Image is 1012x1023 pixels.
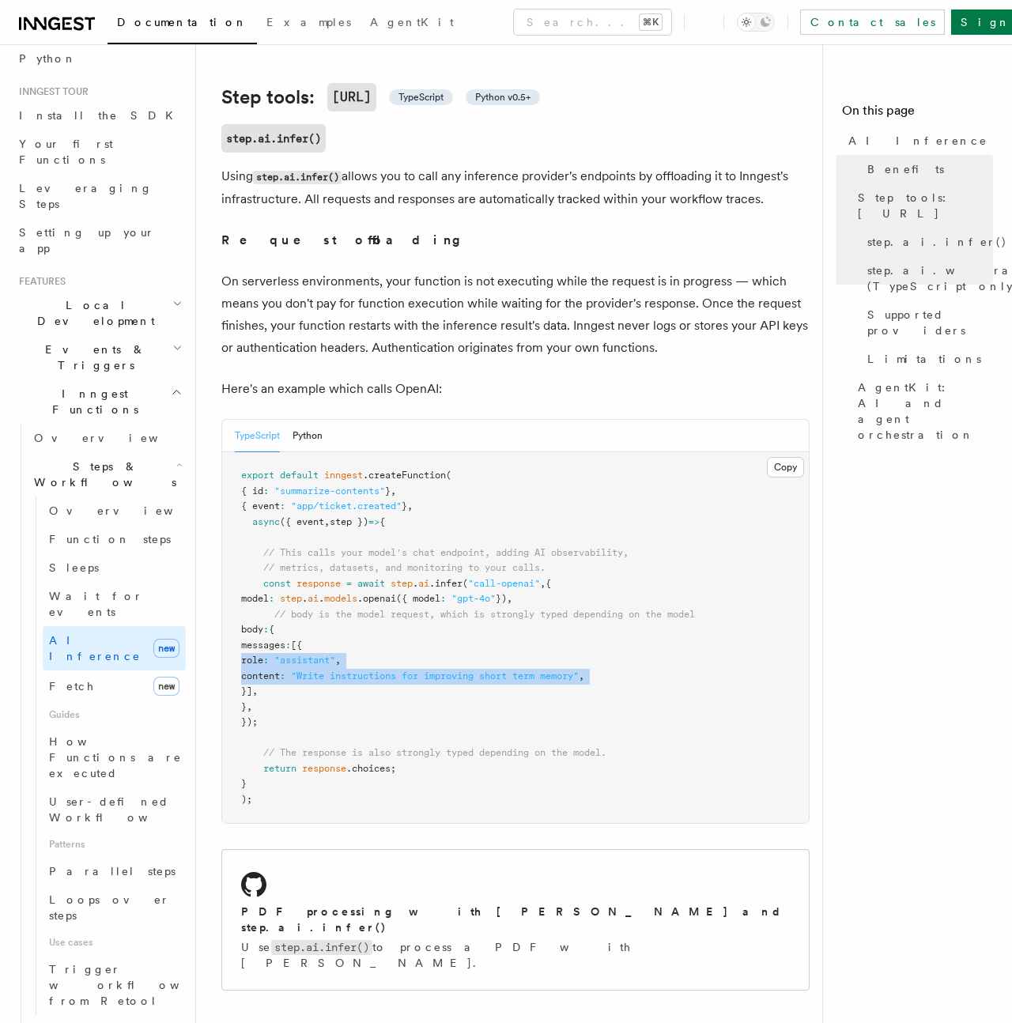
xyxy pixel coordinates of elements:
[241,670,280,681] span: content
[514,9,671,35] button: Search...⌘K
[357,578,385,589] span: await
[43,626,186,670] a: AI Inferencenew
[540,578,546,589] span: ,
[241,593,269,604] span: model
[446,470,451,481] span: (
[280,470,319,481] span: default
[241,716,258,727] span: });
[241,778,247,789] span: }
[274,485,385,496] span: "summarize-contents"
[49,795,191,824] span: User-defined Workflows
[269,593,274,604] span: :
[296,578,341,589] span: response
[280,500,285,511] span: :
[221,124,326,153] a: step.ai.infer()
[49,680,95,693] span: Fetch
[43,832,186,857] span: Patterns
[49,590,143,618] span: Wait for events
[241,500,280,511] span: { event
[407,500,413,511] span: ,
[241,794,252,805] span: );
[263,655,269,666] span: :
[263,624,269,635] span: :
[280,516,324,527] span: ({ event
[221,232,472,247] strong: Request offloading
[13,44,186,73] a: Python
[767,457,804,478] button: Copy
[302,763,346,774] span: response
[43,727,186,787] a: How Functions are executed
[291,640,302,651] span: [{
[398,91,444,104] span: TypeScript
[221,849,810,991] a: PDF processing with [PERSON_NAME] and step.ai.infer()Usestep.ai.infer()to process a PDF with [PER...
[363,470,446,481] span: .createFunction
[257,5,361,43] a: Examples
[496,593,507,604] span: })
[293,420,323,452] button: Python
[43,582,186,626] a: Wait for events
[324,516,330,527] span: ,
[43,885,186,930] a: Loops over steps
[241,655,263,666] span: role
[861,155,993,183] a: Benefits
[153,639,179,658] span: new
[49,735,182,780] span: How Functions are executed
[357,593,396,604] span: .openai
[43,787,186,832] a: User-defined Workflows
[13,130,186,174] a: Your first Functions
[49,893,170,922] span: Loops over steps
[43,525,186,553] a: Function steps
[368,516,379,527] span: =>
[848,133,987,149] span: AI Inference
[263,547,629,558] span: // This calls your model's chat endpoint, adding AI observability,
[546,578,551,589] span: {
[28,452,186,496] button: Steps & Workflows
[640,14,662,30] kbd: ⌘K
[451,593,496,604] span: "gpt-4o"
[241,904,790,935] h2: PDF processing with [PERSON_NAME] and step.ai.infer()
[385,485,391,496] span: }
[108,5,257,44] a: Documentation
[579,670,584,681] span: ,
[28,459,176,490] span: Steps & Workflows
[370,16,454,28] span: AgentKit
[19,138,113,166] span: Your first Functions
[274,655,335,666] span: "assistant"
[13,218,186,262] a: Setting up your app
[324,470,363,481] span: inngest
[263,485,269,496] span: :
[241,485,263,496] span: { id
[13,291,186,335] button: Local Development
[241,470,274,481] span: export
[221,165,810,210] p: Using allows you to call any inference provider's endpoints by offloading it to Inngest's infrast...
[861,345,993,373] a: Limitations
[468,578,540,589] span: "call-openai"
[327,83,376,111] code: [URL]
[396,593,440,604] span: ({ model
[858,190,993,221] span: Step tools: [URL]
[49,504,212,517] span: Overview
[19,52,77,65] span: Python
[308,593,319,604] span: ai
[861,300,993,345] a: Supported providers
[13,101,186,130] a: Install the SDK
[221,83,540,111] a: Step tools:[URL] TypeScript Python v0.5+
[280,593,302,604] span: step
[235,420,280,452] button: TypeScript
[49,865,176,878] span: Parallel steps
[43,702,186,727] span: Guides
[269,624,274,635] span: {
[302,593,308,604] span: .
[858,379,993,443] span: AgentKit: AI and agent orchestration
[19,109,183,122] span: Install the SDK
[413,578,418,589] span: .
[330,516,368,527] span: step })
[274,609,695,620] span: // body is the model request, which is strongly typed depending on the model
[867,161,944,177] span: Benefits
[263,763,296,774] span: return
[19,226,155,255] span: Setting up your app
[13,335,186,379] button: Events & Triggers
[49,634,141,662] span: AI Inference
[49,561,99,574] span: Sleeps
